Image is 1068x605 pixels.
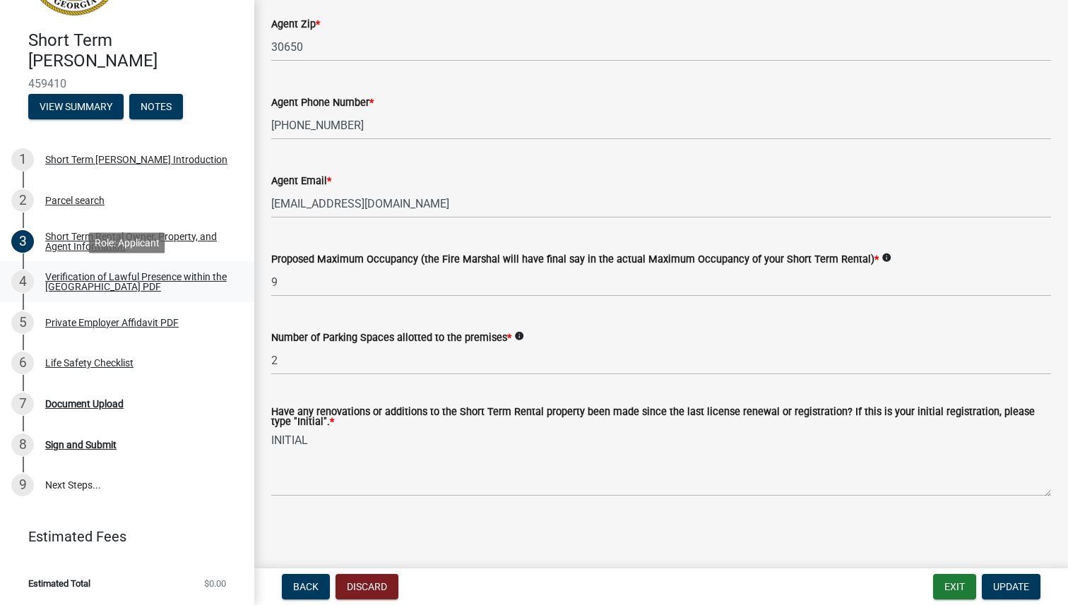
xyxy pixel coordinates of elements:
div: 7 [11,393,34,415]
div: Document Upload [45,399,124,409]
button: Update [982,574,1040,599]
button: View Summary [28,94,124,119]
label: Proposed Maximum Occupancy (the Fire Marshal will have final say in the actual Maximum Occupancy ... [271,255,879,265]
a: Estimated Fees [11,522,232,551]
span: Update [993,581,1029,592]
button: Discard [336,574,398,599]
div: Short Term Rental Owner, Property, and Agent Information [45,232,232,251]
div: Role: Applicant [89,232,165,253]
div: 6 [11,352,34,374]
div: 3 [11,230,34,253]
div: 2 [11,189,34,212]
label: Have any renovations or additions to the Short Term Rental property been made since the last lice... [271,407,1051,428]
span: $0.00 [204,579,226,588]
div: Life Safety Checklist [45,358,133,368]
label: Agent Zip [271,20,320,30]
button: Notes [129,94,183,119]
div: Sign and Submit [45,440,117,450]
div: 9 [11,474,34,496]
label: Agent Email [271,176,331,186]
wm-modal-confirm: Notes [129,102,183,113]
i: info [514,331,524,341]
i: info [882,253,891,263]
button: Back [282,574,330,599]
span: 459410 [28,77,226,90]
span: Back [293,581,319,592]
span: Estimated Total [28,579,90,588]
label: Agent Phone Number [271,98,374,108]
div: 5 [11,311,34,334]
button: Exit [933,574,976,599]
wm-modal-confirm: Summary [28,102,124,113]
div: Verification of Lawful Presence within the [GEOGRAPHIC_DATA] PDF [45,272,232,292]
div: Short Term [PERSON_NAME] Introduction [45,155,227,164]
div: 4 [11,270,34,293]
div: 8 [11,433,34,456]
label: Number of Parking Spaces allotted to the premises [271,333,511,343]
div: Private Employer Affidavit PDF [45,318,179,328]
h4: Short Term [PERSON_NAME] [28,30,243,71]
div: 1 [11,148,34,171]
div: Parcel search [45,196,105,205]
